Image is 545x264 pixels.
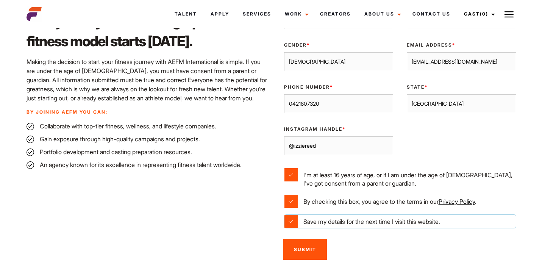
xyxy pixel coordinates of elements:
[168,4,204,24] a: Talent
[27,147,268,156] li: Portfolio development and casting preparation resources.
[457,4,500,24] a: Cast(0)
[407,84,516,91] label: State
[406,4,457,24] a: Contact Us
[284,215,516,228] label: Save my details for the next time I visit this website.
[358,4,406,24] a: About Us
[27,6,42,22] img: cropped-aefm-brand-fav-22-square.png
[407,42,516,48] label: Email Address
[284,168,298,181] input: I'm at least 16 years of age, or if I am under the age of [DEMOGRAPHIC_DATA], I've got consent fr...
[27,134,268,144] li: Gain exposure through high-quality campaigns and projects.
[480,11,488,17] span: (0)
[283,239,327,260] input: Submit
[204,4,236,24] a: Apply
[284,195,516,208] label: By checking this box, you agree to the terms in our .
[284,168,516,187] label: I'm at least 16 years of age, or if I am under the age of [DEMOGRAPHIC_DATA], I've got consent fr...
[504,10,514,19] img: Burger icon
[313,4,358,24] a: Creators
[27,12,268,51] h2: Your journey to becoming a professional fitness model starts [DATE].
[27,160,268,169] li: An agency known for its excellence in representing fitness talent worldwide.
[284,215,298,228] input: Save my details for the next time I visit this website.
[284,42,394,48] label: Gender
[27,109,268,116] p: By joining AEFM you can:
[27,57,268,103] p: Making the decision to start your fitness journey with AEFM International is simple. If you are u...
[236,4,278,24] a: Services
[27,122,268,131] li: Collaborate with top-tier fitness, wellness, and lifestyle companies.
[284,195,298,208] input: By checking this box, you agree to the terms in ourPrivacy Policy.
[284,126,394,133] label: Instagram Handle
[439,198,475,205] a: Privacy Policy
[284,84,394,91] label: Phone Number
[278,4,313,24] a: Work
